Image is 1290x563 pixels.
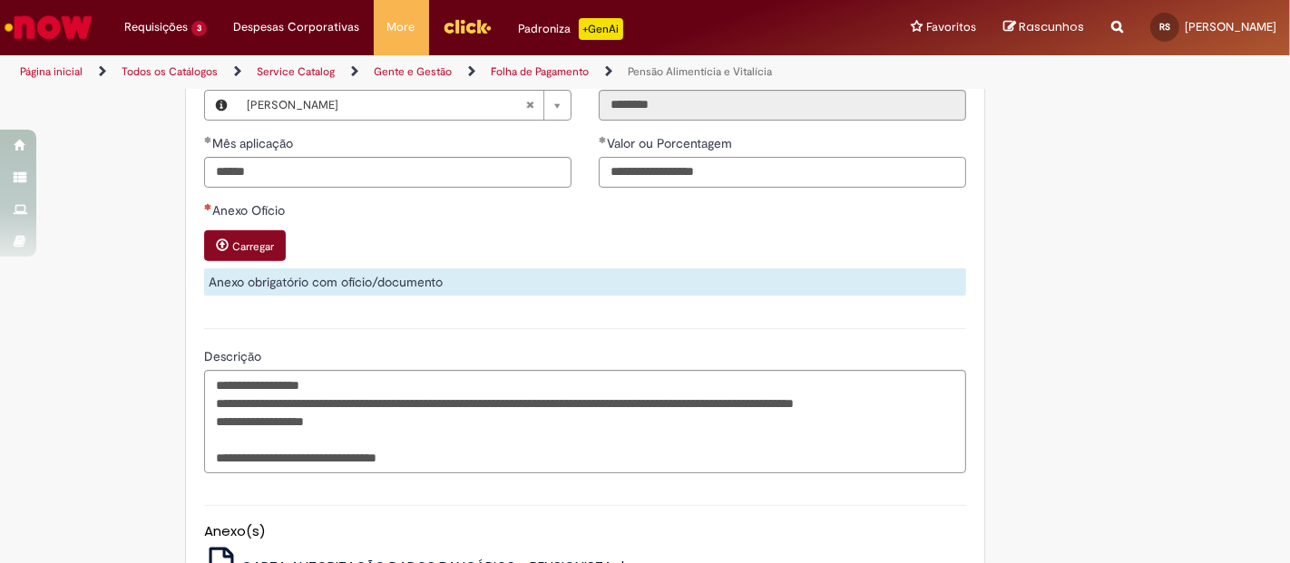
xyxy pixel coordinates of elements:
h5: Anexo(s) [204,524,966,539]
span: RS [1159,21,1170,33]
a: Rascunhos [1003,19,1084,36]
a: Pensão Alimentícia e Vitalícia [628,64,772,79]
span: [PERSON_NAME] [247,91,525,120]
img: click_logo_yellow_360x200.png [443,13,492,40]
button: Carregar anexo de Anexo Ofício Required [204,230,286,261]
a: [PERSON_NAME]Limpar campo Nome Colaborador Afetado [238,91,571,120]
span: Anexo Ofício [212,202,288,218]
a: Folha de Pagamento [491,64,589,79]
button: Nome Colaborador Afetado, Visualizar este registro Rafael De Oliveira Paula Ferreira [205,91,238,120]
span: Obrigatório Preenchido [599,136,607,143]
span: Necessários [204,203,212,210]
span: Favoritos [926,18,976,36]
span: 3 [191,21,207,36]
ul: Trilhas de página [14,55,846,89]
a: Gente e Gestão [374,64,452,79]
a: Service Catalog [257,64,335,79]
span: Valor ou Porcentagem [607,135,736,151]
img: ServiceNow [2,9,95,45]
input: Valor ou Porcentagem [599,157,966,188]
input: ID do Colaborador Afetado [599,90,966,121]
small: Carregar [232,239,274,254]
span: Descrição [204,348,265,364]
span: Rascunhos [1019,18,1084,35]
span: Obrigatório Preenchido [204,136,212,143]
span: Requisições [124,18,188,36]
input: Mês aplicação [204,157,572,188]
abbr: Limpar campo Nome Colaborador Afetado [516,91,543,120]
a: Página inicial [20,64,83,79]
span: Mês aplicação [212,135,297,151]
p: +GenAi [579,18,623,40]
div: Anexo obrigatório com ofício/documento [204,268,966,296]
textarea: Descrição [204,370,966,472]
span: More [387,18,415,36]
div: Padroniza [519,18,623,40]
a: Todos os Catálogos [122,64,218,79]
span: Despesas Corporativas [234,18,360,36]
span: [PERSON_NAME] [1185,19,1276,34]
